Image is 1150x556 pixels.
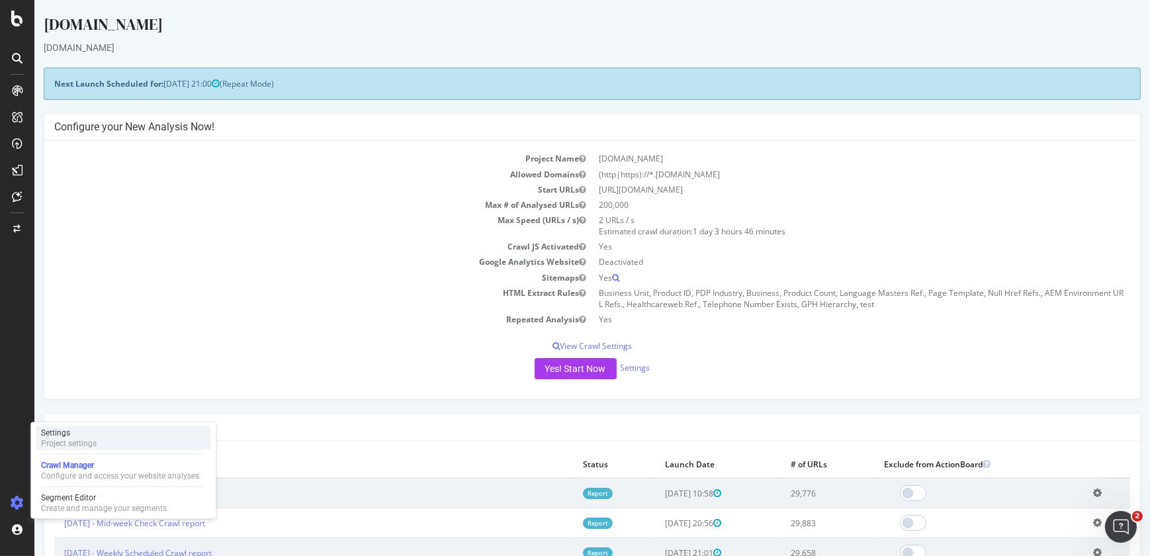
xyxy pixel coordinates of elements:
[20,312,558,327] td: Repeated Analysis
[9,41,1106,54] div: [DOMAIN_NAME]
[558,212,1096,239] td: 2 URLs / s Estimated crawl duration:
[30,518,171,529] a: [DATE] - Mid-week Check Crawl report
[558,182,1096,197] td: [URL][DOMAIN_NAME]
[20,167,558,182] td: Allowed Domains
[41,460,199,471] div: Crawl Manager
[20,197,558,212] td: Max # of Analysed URLs
[549,518,578,529] a: Report
[129,78,185,89] span: [DATE] 21:00
[586,362,616,373] a: Settings
[621,451,746,478] th: Launch Date
[20,340,1096,351] p: View Crawl Settings
[36,459,210,483] a: Crawl ManagerConfigure and access your website analyses
[746,478,840,508] td: 29,776
[20,420,1096,434] h4: Last 20 Crawls
[558,312,1096,327] td: Yes
[558,270,1096,285] td: Yes
[30,488,171,499] a: [DATE] - Mid-week Check Crawl report
[549,488,578,499] a: Report
[558,285,1096,312] td: Business Unit, Product ID, PDP Industry, Business, Product Count, Language Masters Ref., Page Tem...
[631,518,687,529] span: [DATE] 20:56
[41,428,97,438] div: Settings
[20,285,558,312] td: HTML Extract Rules
[1132,511,1143,522] span: 2
[36,491,210,515] a: Segment EditorCreate and manage your segments
[20,120,1096,134] h4: Configure your New Analysis Now!
[20,182,558,197] td: Start URLs
[9,68,1106,100] div: (Repeat Mode)
[9,13,1106,41] div: [DOMAIN_NAME]
[20,239,558,254] td: Crawl JS Activated
[20,78,129,89] strong: Next Launch Scheduled for:
[41,492,167,503] div: Segment Editor
[746,451,840,478] th: # of URLs
[840,451,1049,478] th: Exclude from ActionBoard
[558,197,1096,212] td: 200,000
[20,270,558,285] td: Sitemaps
[41,503,167,514] div: Create and manage your segments
[1105,511,1137,543] iframe: Intercom live chat
[558,167,1096,182] td: (http|https)://*.[DOMAIN_NAME]
[36,426,210,450] a: SettingsProject settings
[41,471,199,481] div: Configure and access your website analyses
[20,151,558,166] td: Project Name
[631,488,687,499] span: [DATE] 10:58
[539,451,621,478] th: Status
[558,239,1096,254] td: Yes
[500,358,582,379] button: Yes! Start Now
[20,254,558,269] td: Google Analytics Website
[558,254,1096,269] td: Deactivated
[746,508,840,538] td: 29,883
[658,226,751,237] span: 1 day 3 hours 46 minutes
[20,451,539,478] th: Analysis
[41,438,97,449] div: Project settings
[20,212,558,239] td: Max Speed (URLs / s)
[558,151,1096,166] td: [DOMAIN_NAME]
